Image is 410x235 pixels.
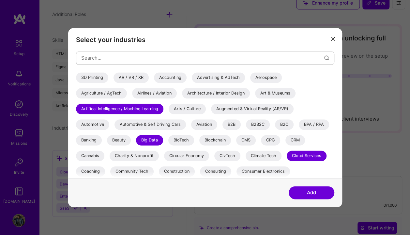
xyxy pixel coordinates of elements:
[192,72,245,83] div: Advertising & AdTech
[285,135,305,145] div: CRM
[132,88,177,98] div: Airlines / Aviation
[76,88,127,98] div: Agriculture / AgTech
[287,151,326,161] div: Cloud Services
[159,166,195,177] div: Construction
[250,72,282,83] div: Aerospace
[168,135,194,145] div: BioTech
[76,104,163,114] div: Artifical Intelligence / Machine Learning
[136,135,163,145] div: Big Data
[114,119,186,130] div: Automotive & Self Driving Cars
[107,135,131,145] div: Beauty
[289,186,334,199] button: Add
[214,151,240,161] div: CivTech
[200,166,231,177] div: Consulting
[199,135,231,145] div: Blockchain
[275,119,294,130] div: B2C
[169,104,206,114] div: Arts / Culture
[299,119,329,130] div: BPA / RPA
[76,119,109,130] div: Automotive
[76,151,104,161] div: Cannabis
[222,119,241,130] div: B2B
[246,119,270,130] div: B2B2C
[211,104,294,114] div: Augmented & Virtual Reality (AR/VR)
[236,135,256,145] div: CMS
[324,55,329,60] i: icon Search
[246,151,281,161] div: Climate Tech
[76,72,108,83] div: 3D Printing
[236,166,290,177] div: Consumer Electronics
[76,166,105,177] div: Coaching
[191,119,217,130] div: Aviation
[154,72,187,83] div: Accounting
[331,37,335,41] i: icon Close
[182,88,250,98] div: Architecture / Interior Design
[114,72,149,83] div: AR / VR / XR
[164,151,209,161] div: Circular Economy
[110,166,154,177] div: Community Tech
[68,28,342,207] div: modal
[255,88,296,98] div: Art & Museums
[110,151,159,161] div: Charity & Nonprofit
[76,36,334,44] h3: Select your industries
[81,50,324,66] input: Search...
[76,135,102,145] div: Banking
[261,135,280,145] div: CPG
